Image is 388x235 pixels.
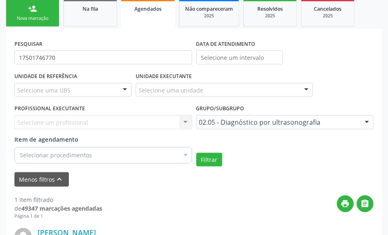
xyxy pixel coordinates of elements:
label: UNIDADE EXECUTANTE [136,70,192,83]
label: DATA DE ATENDIMENTO [196,38,256,50]
button: Filtrar [196,153,222,167]
span: Agendados [134,5,162,12]
span: Cancelados [314,5,342,12]
input: Selecione um intervalo [196,50,283,64]
span: Item de agendamento [14,135,79,143]
span: Selecionar procedimentos [20,151,92,159]
span: Selecione uma unidade [139,86,204,95]
button: Menos filtroskeyboard_arrow_up [14,172,69,187]
i: keyboard_arrow_up [55,175,64,184]
label: PESQUISAR [14,38,42,50]
div: Nova marcação [12,15,53,21]
input: Nome, CNS [14,50,192,64]
button: print [337,195,354,212]
button:  [357,195,374,212]
span: Na fila [82,5,98,12]
div: 1 item filtrado [14,195,102,204]
span: Não compareceram [185,5,233,12]
i:  [361,199,370,208]
label: PROFISSIONAL EXECUTANTE [14,102,85,115]
span: 02.05 - Diagnóstico por ultrasonografia [199,118,357,126]
div: 2025 [249,13,291,19]
div: 2025 [307,13,348,19]
strong: 49347 marcações agendadas [21,204,102,212]
span: Resolvidos [257,5,283,12]
div: Página 1 de 1 [14,213,102,220]
label: UNIDADE DE REFERÊNCIA [14,70,77,83]
label: Grupo/Subgrupo [196,102,245,115]
span: Selecione uma UBS [17,86,71,95]
div: person_add [28,4,37,13]
div: 2025 [185,13,233,19]
div: de [14,204,102,213]
i: print [341,199,350,208]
